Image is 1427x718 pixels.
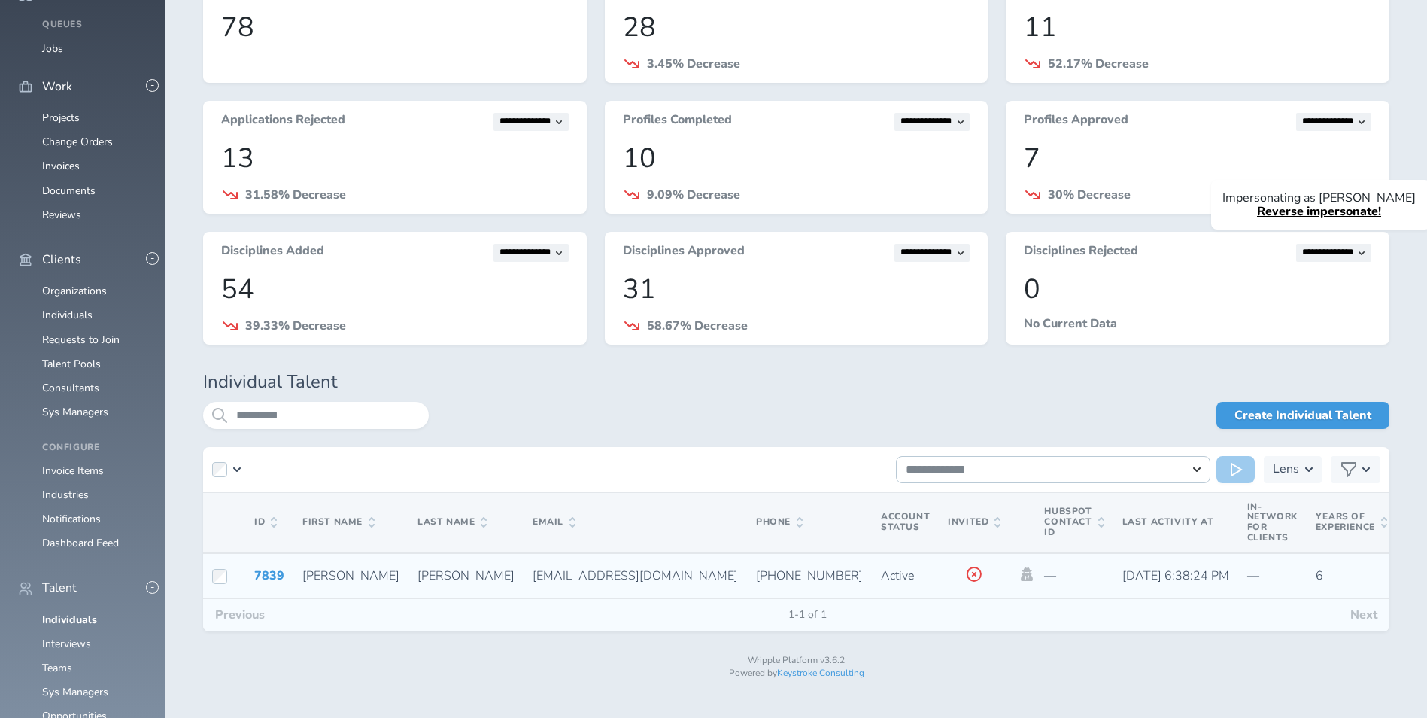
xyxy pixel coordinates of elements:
[42,613,97,627] a: Individuals
[42,581,77,595] span: Talent
[1316,567,1323,584] span: 6
[948,517,1000,528] span: Invited
[1024,143,1371,174] p: 7
[1048,56,1149,72] span: 52.17% Decrease
[42,41,63,56] a: Jobs
[42,405,108,419] a: Sys Managers
[1024,274,1371,305] p: 0
[203,372,1389,393] h1: Individual Talent
[1257,203,1381,220] a: Reverse impersonate!
[881,567,914,584] span: Active
[1024,12,1371,43] p: 11
[42,184,96,198] a: Documents
[42,80,72,93] span: Work
[221,244,324,262] h3: Disciplines Added
[42,512,101,526] a: Notifications
[42,536,119,550] a: Dashboard Feed
[302,517,375,528] span: First Name
[203,656,1389,666] p: Wripple Platform v3.6.2
[42,135,113,149] a: Change Orders
[1216,402,1389,429] a: Create Individual Talent
[146,79,159,92] button: -
[42,357,101,371] a: Talent Pools
[42,111,80,125] a: Projects
[42,637,91,651] a: Interviews
[1122,567,1229,584] span: [DATE] 6:38:24 PM
[1216,456,1255,483] button: Run Action
[245,318,346,334] span: 39.33% Decrease
[623,113,732,131] h3: Profiles Completed
[647,56,740,72] span: 3.45% Decrease
[254,567,284,584] a: 7839
[1222,191,1416,205] p: Impersonating as [PERSON_NAME]
[1044,507,1104,537] span: Hubspot Contact Id
[1048,187,1131,203] span: 30% Decrease
[302,567,399,584] span: [PERSON_NAME]
[245,187,346,203] span: 31.58% Decrease
[146,252,159,265] button: -
[1273,456,1299,483] h3: Lens
[1019,567,1035,581] a: Impersonate
[1024,113,1128,131] h3: Profiles Approved
[42,661,72,675] a: Teams
[42,284,107,298] a: Organizations
[1338,599,1389,631] button: Next
[221,143,569,174] p: 13
[221,12,569,43] p: 78
[623,244,745,262] h3: Disciplines Approved
[42,464,104,478] a: Invoice Items
[42,381,99,395] a: Consultants
[42,308,93,322] a: Individuals
[42,333,120,347] a: Requests to Join
[42,159,80,173] a: Invoices
[203,668,1389,679] p: Powered by
[42,488,89,502] a: Industries
[42,443,147,453] h4: Configure
[1024,244,1138,262] h3: Disciplines Rejected
[647,187,740,203] span: 9.09% Decrease
[756,567,863,584] span: [PHONE_NUMBER]
[1122,516,1214,528] span: Last Activity At
[777,667,864,679] a: Keystroke Consulting
[221,113,345,131] h3: Applications Rejected
[756,517,803,528] span: Phone
[1316,512,1387,533] span: Years of Experience
[146,581,159,594] button: -
[623,143,970,174] p: 10
[254,517,277,528] span: ID
[221,274,569,305] p: 54
[42,20,147,30] h4: Queues
[203,599,277,631] button: Previous
[1044,569,1104,583] p: —
[776,609,839,621] span: 1-1 of 1
[1024,315,1117,332] span: No Current Data
[417,567,515,584] span: [PERSON_NAME]
[623,12,970,43] p: 28
[1264,456,1322,483] button: Lens
[881,510,930,533] span: Account Status
[42,685,108,699] a: Sys Managers
[533,517,575,528] span: Email
[1247,500,1298,543] span: In-Network for Clients
[417,517,487,528] span: Last Name
[1247,567,1259,584] span: —
[533,567,738,584] span: [EMAIL_ADDRESS][DOMAIN_NAME]
[42,253,81,266] span: Clients
[623,274,970,305] p: 31
[647,318,748,334] span: 58.67% Decrease
[42,208,81,222] a: Reviews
